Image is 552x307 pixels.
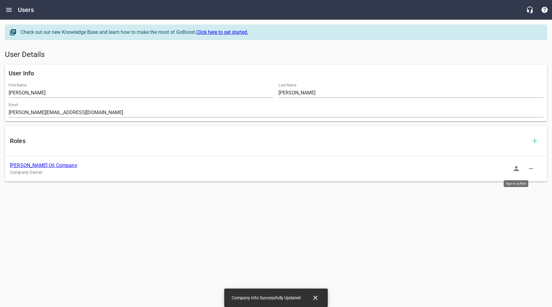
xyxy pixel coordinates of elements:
label: First Name [9,83,26,87]
h6: Roles [10,136,527,146]
a: [PERSON_NAME] Oil Company [10,162,77,168]
h6: Users [18,5,34,15]
button: Add Role [527,134,542,148]
button: Close [308,290,323,305]
p: Company Owner [10,169,532,176]
div: Check out our new Knowledge Base and learn how to make the most of GoBoost. [21,29,541,36]
label: Email [9,103,18,107]
h6: User Info [9,68,543,78]
button: Support Portal [537,2,552,17]
button: Live Chat [522,2,537,17]
span: Company Info Successfully Updated [232,295,301,300]
h5: User Details [5,50,547,60]
label: Last Name [278,83,296,87]
a: Click here to get started. [196,29,248,35]
button: Delete Role [524,161,538,176]
button: Open drawer [2,2,16,17]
